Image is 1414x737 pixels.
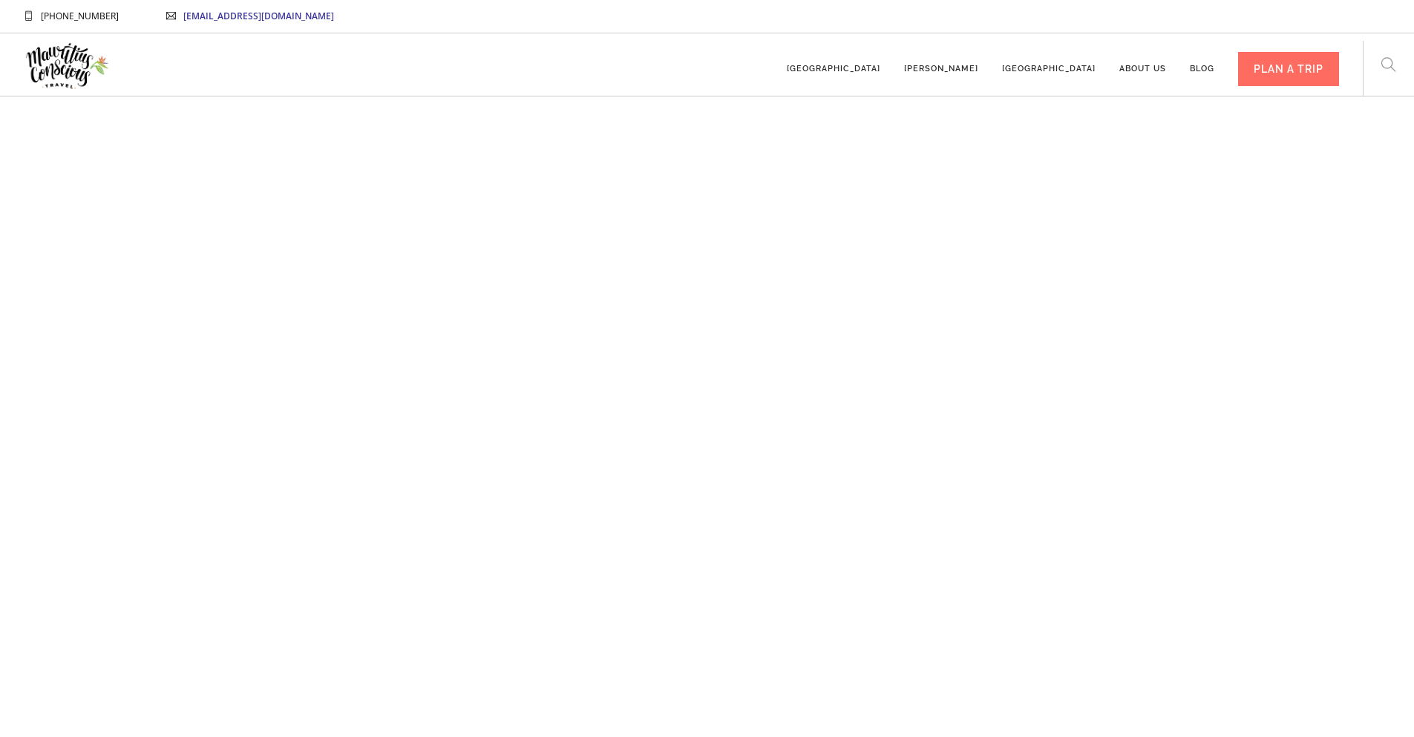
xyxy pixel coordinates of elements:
a: [GEOGRAPHIC_DATA] [787,42,880,82]
a: [GEOGRAPHIC_DATA] [1002,42,1096,82]
span: [PHONE_NUMBER] [41,10,119,22]
a: PLAN A TRIP [1238,42,1339,82]
a: Blog [1190,42,1214,82]
div: PLAN A TRIP [1238,52,1339,86]
a: [PERSON_NAME] [904,42,978,82]
a: [EMAIL_ADDRESS][DOMAIN_NAME] [183,10,334,22]
img: Mauritius Conscious Travel [24,38,111,94]
h1: Curated Indian Ocean journeys, beyond the ordinary. [284,364,696,548]
a: About us [1119,42,1166,82]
